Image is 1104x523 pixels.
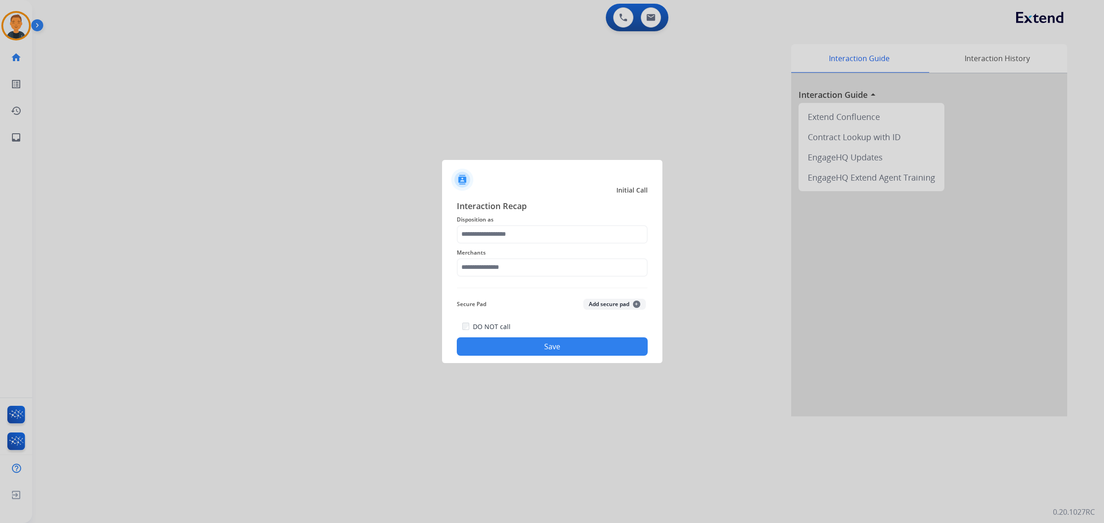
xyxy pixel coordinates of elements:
span: Merchants [457,247,648,258]
span: Secure Pad [457,299,486,310]
label: DO NOT call [473,322,511,331]
span: Initial Call [616,186,648,195]
span: + [633,301,640,308]
span: Interaction Recap [457,199,648,214]
button: Save [457,337,648,356]
p: 0.20.1027RC [1053,506,1095,517]
span: Disposition as [457,214,648,225]
button: Add secure pad+ [583,299,646,310]
img: contactIcon [451,169,473,191]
